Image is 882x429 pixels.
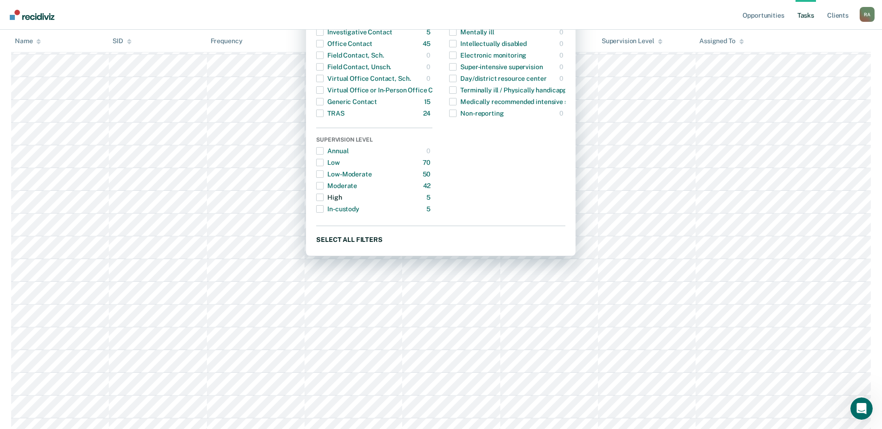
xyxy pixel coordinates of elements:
[559,59,565,74] div: 0
[211,37,243,45] div: Frequency
[602,37,663,45] div: Supervision Level
[316,190,342,205] div: High
[316,155,340,170] div: Low
[316,94,377,109] div: Generic Contact
[559,36,565,51] div: 0
[850,397,873,420] iframe: Intercom live chat
[449,106,504,121] div: Non-reporting
[316,59,391,74] div: Field Contact, Unsch.
[699,37,743,45] div: Assigned To
[426,48,432,63] div: 0
[316,178,357,193] div: Moderate
[559,71,565,86] div: 0
[860,7,875,22] button: Profile dropdown button
[559,48,565,63] div: 0
[449,59,543,74] div: Super-intensive supervision
[316,83,453,97] div: Virtual Office or In-Person Office Contact
[423,155,433,170] div: 70
[423,106,433,121] div: 24
[449,25,494,39] div: Mentally ill
[316,143,348,158] div: Annual
[860,7,875,22] div: R A
[426,71,432,86] div: 0
[316,36,372,51] div: Office Contact
[426,59,432,74] div: 0
[449,48,526,63] div: Electronic monitoring
[449,94,598,109] div: Medically recommended intensive supervision
[113,37,132,45] div: SID
[316,201,359,216] div: In-custody
[449,71,546,86] div: Day/district resource center
[316,71,411,86] div: Virtual Office Contact, Sch.
[426,143,432,158] div: 0
[316,48,384,63] div: Field Contact, Sch.
[316,136,432,145] div: Supervision Level
[316,106,344,121] div: TRAS
[316,234,565,245] button: Select all filters
[449,36,527,51] div: Intellectually disabled
[426,201,432,216] div: 5
[316,25,392,39] div: Investigative Contact
[423,167,433,182] div: 50
[10,10,54,20] img: Recidiviz
[426,25,432,39] div: 5
[15,37,41,45] div: Name
[316,167,371,182] div: Low-Moderate
[559,25,565,39] div: 0
[449,83,574,97] div: Terminally ill / Physically handicapped
[424,94,433,109] div: 15
[426,190,432,205] div: 5
[423,36,433,51] div: 45
[559,106,565,121] div: 0
[423,178,433,193] div: 42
